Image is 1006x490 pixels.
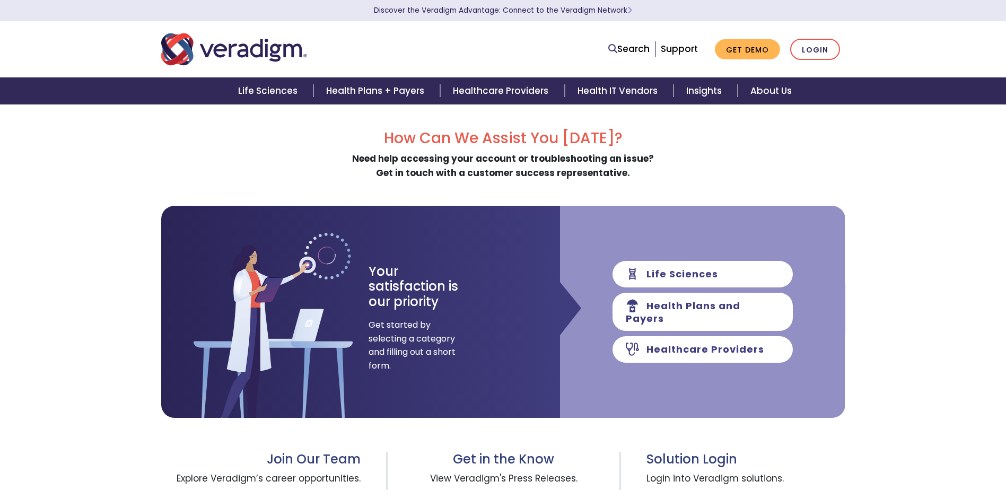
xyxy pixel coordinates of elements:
a: Insights [673,77,738,104]
a: Health Plans + Payers [313,77,440,104]
a: About Us [738,77,804,104]
a: Login [790,39,840,60]
span: Get started by selecting a category and filling out a short form. [369,318,456,372]
a: Search [608,42,650,56]
h3: Your satisfaction is our priority [369,264,477,310]
img: Veradigm logo [161,32,307,67]
h3: Solution Login [646,452,845,467]
a: Get Demo [715,39,780,60]
a: Discover the Veradigm Advantage: Connect to the Veradigm NetworkLearn More [374,5,632,15]
a: Healthcare Providers [440,77,564,104]
h2: How Can We Assist You [DATE]? [161,129,845,147]
a: Support [661,42,698,55]
a: Life Sciences [225,77,313,104]
h3: Join Our Team [161,452,361,467]
h3: Get in the Know [413,452,594,467]
span: Learn More [627,5,632,15]
a: Health IT Vendors [565,77,673,104]
strong: Need help accessing your account or troubleshooting an issue? Get in touch with a customer succes... [352,152,654,179]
